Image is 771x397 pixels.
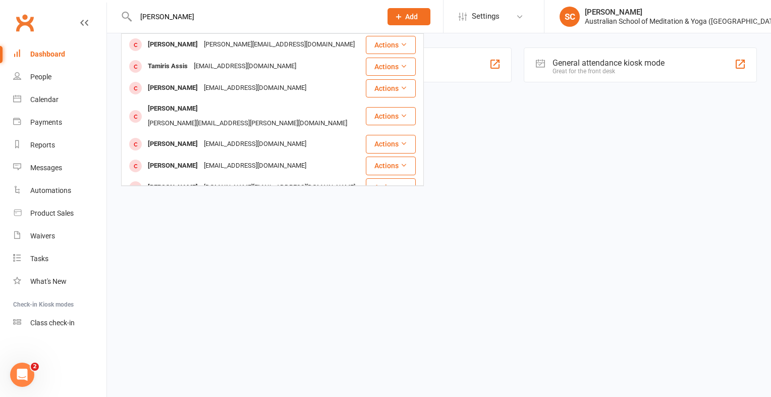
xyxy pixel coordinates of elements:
div: Calendar [30,95,59,104]
a: Dashboard [13,43,106,66]
div: Automations [30,186,71,194]
div: Product Sales [30,209,74,217]
a: What's New [13,270,106,293]
div: [DOMAIN_NAME][EMAIL_ADDRESS][DOMAIN_NAME] [201,180,358,195]
div: Dashboard [30,50,65,58]
div: [EMAIL_ADDRESS][DOMAIN_NAME] [191,59,299,74]
input: Search... [133,10,374,24]
div: Tamiris Assis [145,59,191,74]
div: Reports [30,141,55,149]
span: Add [405,13,418,21]
div: [PERSON_NAME] [145,81,201,95]
div: Payments [30,118,62,126]
a: Automations [13,179,106,202]
div: General attendance kiosk mode [553,58,665,68]
div: [PERSON_NAME] [145,180,201,195]
a: Payments [13,111,106,134]
span: Settings [472,5,500,28]
div: [EMAIL_ADDRESS][DOMAIN_NAME] [201,159,309,173]
a: Tasks [13,247,106,270]
div: Great for the front desk [553,68,665,75]
button: Actions [366,157,416,175]
a: Calendar [13,88,106,111]
a: Clubworx [12,10,37,35]
button: Add [388,8,430,25]
div: [EMAIL_ADDRESS][DOMAIN_NAME] [201,137,309,152]
div: What's New [30,277,67,285]
div: [EMAIL_ADDRESS][DOMAIN_NAME] [201,81,309,95]
div: Waivers [30,232,55,240]
button: Actions [366,107,416,125]
a: Product Sales [13,202,106,225]
iframe: Intercom live chat [10,363,34,387]
a: Messages [13,157,106,179]
div: SC [560,7,580,27]
a: Waivers [13,225,106,247]
button: Actions [366,178,416,196]
button: Actions [366,36,416,54]
a: People [13,66,106,88]
button: Actions [366,79,416,97]
div: [PERSON_NAME] [145,159,201,173]
button: Actions [366,58,416,76]
button: Actions [366,135,416,153]
div: [PERSON_NAME] [145,137,201,152]
a: Class kiosk mode [13,312,106,334]
div: [PERSON_NAME] [145,102,201,116]
div: People [30,73,51,81]
div: [PERSON_NAME] [145,37,201,52]
div: Messages [30,164,62,172]
div: Tasks [30,255,48,263]
span: 2 [31,363,39,371]
a: Reports [13,134,106,157]
div: [PERSON_NAME][EMAIL_ADDRESS][DOMAIN_NAME] [201,37,358,52]
div: Class check-in [30,319,75,327]
div: [PERSON_NAME][EMAIL_ADDRESS][PERSON_NAME][DOMAIN_NAME] [145,116,350,131]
